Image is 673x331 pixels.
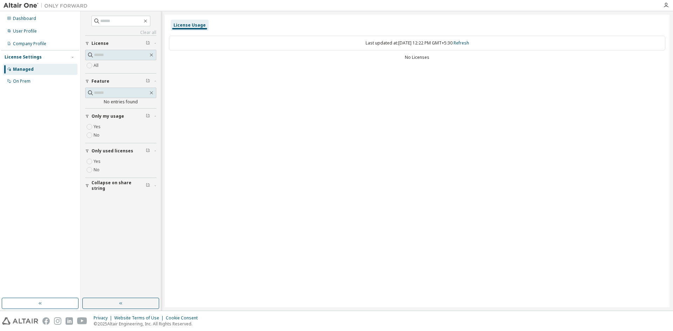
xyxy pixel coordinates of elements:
div: Managed [13,67,34,72]
button: Only my usage [85,109,156,124]
div: Privacy [94,315,114,321]
div: No Licenses [169,55,665,60]
div: Last updated at: [DATE] 12:22 PM GMT+5:30 [169,36,665,50]
a: Clear all [85,30,156,35]
div: Dashboard [13,16,36,21]
span: Clear filter [146,78,150,84]
span: Clear filter [146,148,150,154]
img: facebook.svg [42,317,50,325]
span: License [91,41,109,46]
div: On Prem [13,78,30,84]
button: Only used licenses [85,143,156,159]
label: Yes [94,157,102,166]
button: Feature [85,74,156,89]
img: linkedin.svg [66,317,73,325]
label: Yes [94,123,102,131]
span: Clear filter [146,113,150,119]
button: Collapse on share string [85,178,156,193]
span: Only my usage [91,113,124,119]
img: Altair One [4,2,91,9]
div: Website Terms of Use [114,315,166,321]
label: No [94,131,101,139]
p: © 2025 Altair Engineering, Inc. All Rights Reserved. [94,321,202,327]
button: License [85,36,156,51]
div: User Profile [13,28,37,34]
img: youtube.svg [77,317,87,325]
span: Clear filter [146,41,150,46]
label: All [94,61,100,70]
a: Refresh [454,40,469,46]
div: No entries found [85,99,156,105]
div: License Usage [174,22,206,28]
span: Feature [91,78,109,84]
label: No [94,166,101,174]
span: Clear filter [146,183,150,188]
span: Collapse on share string [91,180,146,191]
img: instagram.svg [54,317,61,325]
span: Only used licenses [91,148,133,154]
div: License Settings [5,54,42,60]
div: Company Profile [13,41,46,47]
img: altair_logo.svg [2,317,38,325]
div: Cookie Consent [166,315,202,321]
